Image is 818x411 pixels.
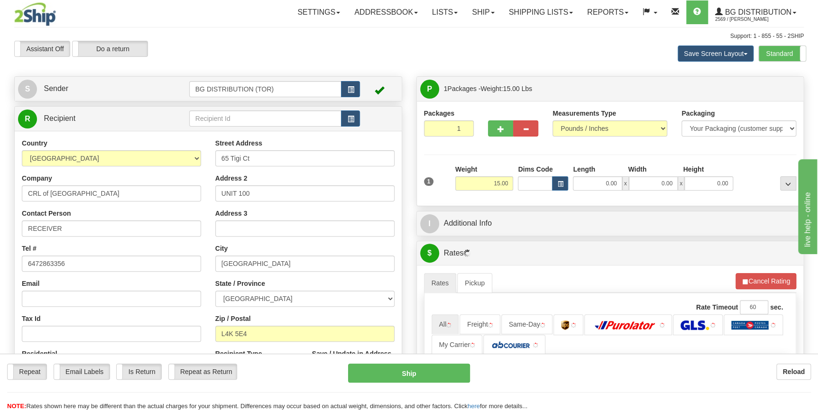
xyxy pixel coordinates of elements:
img: logo2569.jpg [14,2,56,26]
a: Settings [290,0,347,24]
span: $ [420,244,439,263]
button: Save Screen Layout [678,46,754,62]
div: live help - online [7,6,88,17]
span: BG Distribution [723,8,791,16]
label: Tax Id [22,314,40,323]
label: Zip / Postal [215,314,251,323]
label: Email Labels [54,364,110,379]
a: Freight [460,314,500,334]
label: sec. [770,302,783,312]
span: P [420,80,439,99]
img: tiny_red.gif [710,323,715,328]
button: Cancel Rating [735,273,796,289]
label: Do a return [73,41,147,56]
span: Lbs [522,85,533,92]
img: tiny_red.gif [771,323,775,328]
label: Is Return [117,364,161,379]
a: Addressbook [347,0,425,24]
span: S [18,80,37,99]
label: Email [22,279,39,288]
span: 1 [424,177,434,186]
a: IAdditional Info [420,214,800,233]
img: GLS Canada [680,320,708,330]
img: tiny_red.gif [470,343,475,347]
a: Same-Day [501,314,552,334]
b: Reload [782,368,805,375]
button: Ship [348,364,470,383]
label: Repeat [8,364,46,379]
a: P 1Packages -Weight:15.00 Lbs [420,79,800,99]
label: Repeat as Return [169,364,237,379]
a: R Recipient [18,109,170,128]
label: Dims Code [518,164,552,174]
span: Packages - [444,79,533,98]
label: Width [628,164,646,174]
img: tiny_red.gif [488,323,493,328]
label: Packaging [681,109,715,118]
label: Street Address [215,138,262,148]
a: S Sender [18,79,189,99]
span: R [18,110,37,128]
label: Rate Timeout [696,302,738,312]
span: I [420,214,439,233]
a: Pickup [457,273,492,293]
span: Sender [44,84,68,92]
img: Progress.gif [463,249,471,257]
a: $Rates [420,244,800,263]
a: My Carrier [432,335,482,355]
a: Ship [465,0,501,24]
label: Country [22,138,47,148]
label: Height [683,164,704,174]
input: Recipient Id [189,110,342,127]
label: State / Province [215,279,265,288]
iframe: chat widget [796,157,817,254]
img: Purolator [592,320,658,330]
a: BG Distribution 2569 / [PERSON_NAME] [708,0,803,24]
label: Measurements Type [552,109,616,118]
label: Standard [759,46,806,61]
label: Contact Person [22,209,71,218]
input: Enter a location [215,150,395,166]
img: Canada Post [731,320,769,330]
img: A&B Courier [491,340,531,350]
div: Support: 1 - 855 - 55 - 2SHIP [14,32,804,40]
img: UPS [561,320,569,330]
span: x [678,176,684,191]
a: Reports [580,0,635,24]
img: tiny_red.gif [571,323,576,328]
label: Address 3 [215,209,248,218]
label: Weight [455,164,477,174]
span: Recipient [44,114,75,122]
div: ... [780,176,796,191]
span: NOTE: [7,402,26,410]
label: Company [22,174,52,183]
span: x [622,176,629,191]
a: Rates [424,273,457,293]
label: Packages [424,109,455,118]
button: Reload [776,364,811,380]
span: 1 [444,85,448,92]
span: 2569 / [PERSON_NAME] [715,15,786,24]
label: Address 2 [215,174,248,183]
label: Length [573,164,595,174]
img: tiny_red.gif [446,323,451,328]
img: tiny_red.gif [660,323,664,328]
label: Residential [22,349,57,358]
a: here [468,402,480,410]
a: Lists [425,0,465,24]
span: Weight: [480,85,532,92]
label: City [215,244,228,253]
a: All [432,314,459,334]
label: Assistant Off [15,41,70,56]
label: Recipient Type [215,349,262,358]
span: 15.00 [503,85,520,92]
a: Shipping lists [502,0,580,24]
input: Sender Id [189,81,342,97]
img: tiny_red.gif [533,343,538,347]
img: tiny_red.gif [540,323,545,328]
label: Save / Update in Address Book [312,349,395,368]
label: Tel # [22,244,37,253]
